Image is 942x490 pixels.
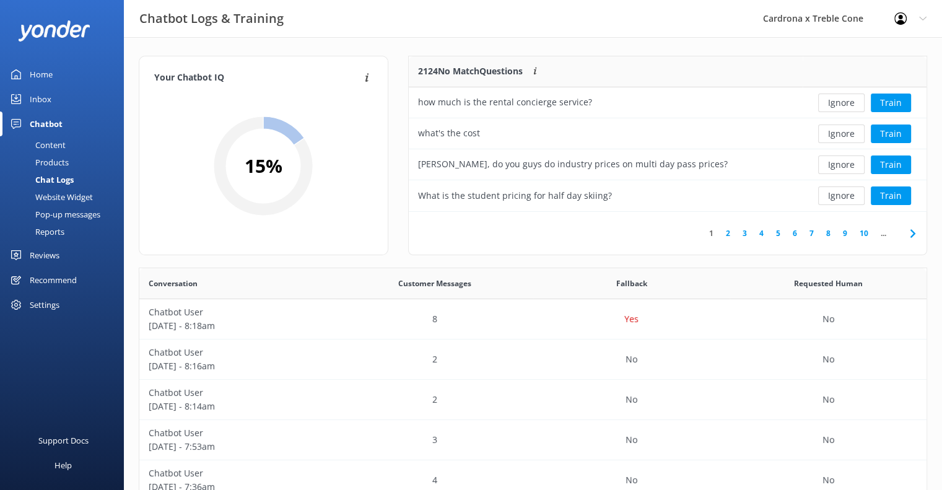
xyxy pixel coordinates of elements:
[7,154,69,171] div: Products
[139,9,284,28] h3: Chatbot Logs & Training
[398,278,471,289] span: Customer Messages
[736,227,753,239] a: 3
[149,386,327,400] p: Chatbot User
[55,453,72,478] div: Help
[720,227,736,239] a: 2
[149,440,327,453] p: [DATE] - 7:53am
[871,125,911,143] button: Train
[432,312,437,326] p: 8
[418,189,612,203] div: What is the student pricing for half day skiing?
[30,62,53,87] div: Home
[822,352,834,366] p: No
[7,206,100,223] div: Pop-up messages
[432,473,437,487] p: 4
[30,292,59,317] div: Settings
[245,151,282,181] h2: 15 %
[703,227,720,239] a: 1
[874,227,892,239] span: ...
[418,64,523,78] p: 2124 No Match Questions
[853,227,874,239] a: 10
[7,171,124,188] a: Chat Logs
[409,149,927,180] div: row
[7,188,93,206] div: Website Widget
[7,223,124,240] a: Reports
[871,186,911,205] button: Train
[7,171,74,188] div: Chat Logs
[770,227,787,239] a: 5
[818,125,865,143] button: Ignore
[38,428,89,453] div: Support Docs
[871,94,911,112] button: Train
[30,243,59,268] div: Reviews
[626,393,637,406] p: No
[432,433,437,447] p: 3
[803,227,820,239] a: 7
[432,352,437,366] p: 2
[149,426,327,440] p: Chatbot User
[149,400,327,413] p: [DATE] - 8:14am
[787,227,803,239] a: 6
[149,466,327,480] p: Chatbot User
[409,87,927,118] div: row
[7,206,124,223] a: Pop-up messages
[822,312,834,326] p: No
[418,126,480,140] div: what's the cost
[418,157,728,171] div: [PERSON_NAME], do you guys do industry prices on multi day pass prices?
[626,473,637,487] p: No
[154,71,361,85] h4: Your Chatbot IQ
[409,180,927,211] div: row
[418,95,592,109] div: how much is the rental concierge service?
[7,188,124,206] a: Website Widget
[149,319,327,333] p: [DATE] - 8:18am
[818,94,865,112] button: Ignore
[149,278,198,289] span: Conversation
[30,268,77,292] div: Recommend
[871,155,911,174] button: Train
[149,305,327,319] p: Chatbot User
[409,118,927,149] div: row
[624,312,639,326] p: Yes
[139,380,927,420] div: row
[7,136,66,154] div: Content
[626,352,637,366] p: No
[626,433,637,447] p: No
[7,136,124,154] a: Content
[139,339,927,380] div: row
[7,154,124,171] a: Products
[30,87,51,112] div: Inbox
[139,420,927,460] div: row
[149,346,327,359] p: Chatbot User
[794,278,863,289] span: Requested Human
[822,473,834,487] p: No
[820,227,837,239] a: 8
[616,278,647,289] span: Fallback
[818,155,865,174] button: Ignore
[432,393,437,406] p: 2
[30,112,63,136] div: Chatbot
[19,20,90,41] img: yonder-white-logo.png
[822,393,834,406] p: No
[409,87,927,211] div: grid
[7,223,64,240] div: Reports
[139,299,927,339] div: row
[818,186,865,205] button: Ignore
[753,227,770,239] a: 4
[149,359,327,373] p: [DATE] - 8:16am
[837,227,853,239] a: 9
[822,433,834,447] p: No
